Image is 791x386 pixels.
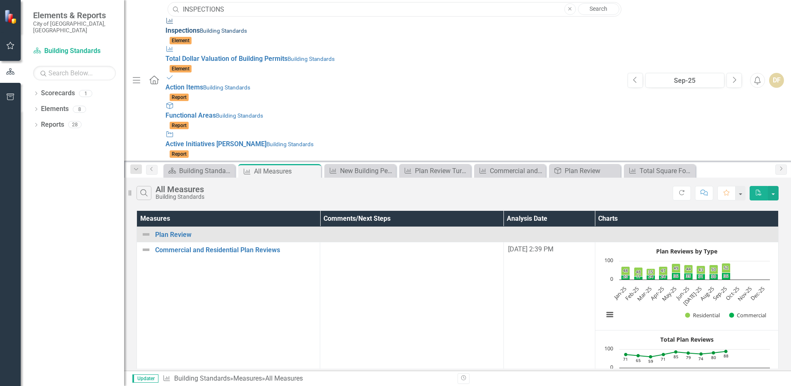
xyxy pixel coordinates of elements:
[626,166,693,176] a: Total Square Footage of Building Permits
[604,345,613,352] text: 100
[155,246,316,254] a: Commercial and Residential Plan Reviews
[165,27,200,34] strong: Inspections
[721,263,730,273] path: Sep-25, 52. Residential.
[79,90,92,97] div: 1
[266,141,314,147] small: Building Standards
[661,273,666,279] text: 24
[340,166,394,176] div: New Building Permits Issued - Commercial + Residential
[660,335,713,343] text: Total Plan Reviews
[565,166,618,176] div: Plan Review
[698,273,703,279] text: 31
[132,374,158,383] span: Updater
[636,273,641,279] text: 17
[170,37,192,44] span: Element
[137,227,779,242] td: Double-Click to Edit Right Click for Context Menu
[415,166,469,176] div: Plan Review Turn Around Times
[165,140,266,148] span: Active Initiatives [PERSON_NAME]
[648,76,721,86] div: Sep-25
[696,274,705,280] path: Jul-25, 31. Commercial.
[684,265,693,273] path: Jun-25, 44. Residential.
[624,353,627,356] path: Jan-25, 71. Total.
[156,185,204,194] div: All Measures
[724,265,729,270] text: 52
[623,285,640,302] text: Feb-25
[709,274,718,280] path: Aug-25, 30. Commercial.
[610,363,613,371] text: 0
[684,273,693,280] path: Jun-25, 35. Commercial.
[712,351,715,355] path: Aug-25, 80. Total.
[165,101,619,130] a: Functional AreasBuilding StandardsReport
[41,120,64,130] a: Reports
[636,269,641,275] text: 48
[686,352,690,355] path: Jun-25, 79. Total.
[674,354,678,359] text: 85
[698,267,703,273] text: 43
[4,10,19,24] img: ClearPoint Strategy
[749,285,766,302] text: Dec-25
[174,374,230,382] a: Building Standards
[659,275,667,280] path: Apr-25, 24. Commercial.
[662,353,665,356] path: Apr-25, 71. Total.
[659,267,667,275] path: Apr-25, 47. Residential.
[646,269,655,275] path: Mar-25, 35. Residential.
[165,17,619,45] a: InspectionsBuilding StandardsElement
[711,273,716,279] text: 30
[33,20,116,34] small: City of [GEOGRAPHIC_DATA], [GEOGRAPHIC_DATA]
[203,84,250,91] small: Building Standards
[599,245,774,328] svg: Interactive chart
[165,130,619,159] a: Active Initiatives [PERSON_NAME]Building StandardsReport
[685,311,720,319] button: Show Residential
[41,89,75,98] a: Scorecards
[674,273,678,279] text: 36
[155,231,774,239] a: Plan Review
[165,73,619,102] a: Action ItemsBuilding StandardsReport
[170,94,189,101] span: Report
[170,65,192,72] span: Element
[216,112,263,119] small: Building Standards
[33,10,116,20] span: Elements & Reports
[699,352,702,356] path: Jul-25, 74. Total.
[671,273,680,280] path: May-25, 36. Commercial.
[165,166,233,176] a: Building Standards
[711,285,728,302] text: Sep-25
[33,46,116,56] a: Building Standards
[623,273,628,279] text: 23
[610,275,613,282] text: 0
[200,27,247,34] small: Building Standards
[698,356,703,362] text: 74
[634,268,642,277] path: Feb-25, 48. Residential.
[686,355,691,360] text: 79
[671,264,680,273] path: May-25, 49. Residential.
[476,166,544,176] a: Commercial and Residential Plan Reviews
[611,285,628,302] text: Jan-25
[660,285,678,303] text: May-25
[165,45,619,73] a: Total Dollar Valuation of Building PermitsBuilding StandardsElement
[661,268,666,273] text: 47
[674,350,677,354] path: May-25, 85. Total.
[33,66,116,80] input: Search Below...
[604,256,613,264] text: 100
[578,3,619,15] a: Search
[769,73,784,88] div: DF
[724,285,741,302] text: Oct-25
[636,357,641,363] text: 65
[41,104,69,114] a: Elements
[73,106,86,113] div: 8
[649,355,652,359] path: Mar-25, 59. Total.
[288,55,335,62] small: Building Standards
[168,2,621,17] input: Search ClearPoint...
[165,83,203,91] span: Action Items
[254,166,319,176] div: All Measures
[698,285,716,302] text: Aug-25
[265,374,303,382] div: All Measures
[686,266,691,272] text: 44
[636,354,640,357] path: Feb-25, 65. Total.
[709,265,718,274] path: Aug-25, 50. Residential.
[646,275,655,280] path: Mar-25, 24. Commercial.
[724,353,729,359] text: 88
[490,166,544,176] div: Commercial and Residential Plan Reviews
[141,229,151,239] img: Not Defined
[170,150,189,158] span: Report
[681,285,703,307] text: [DATE]-25
[711,355,716,360] text: 80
